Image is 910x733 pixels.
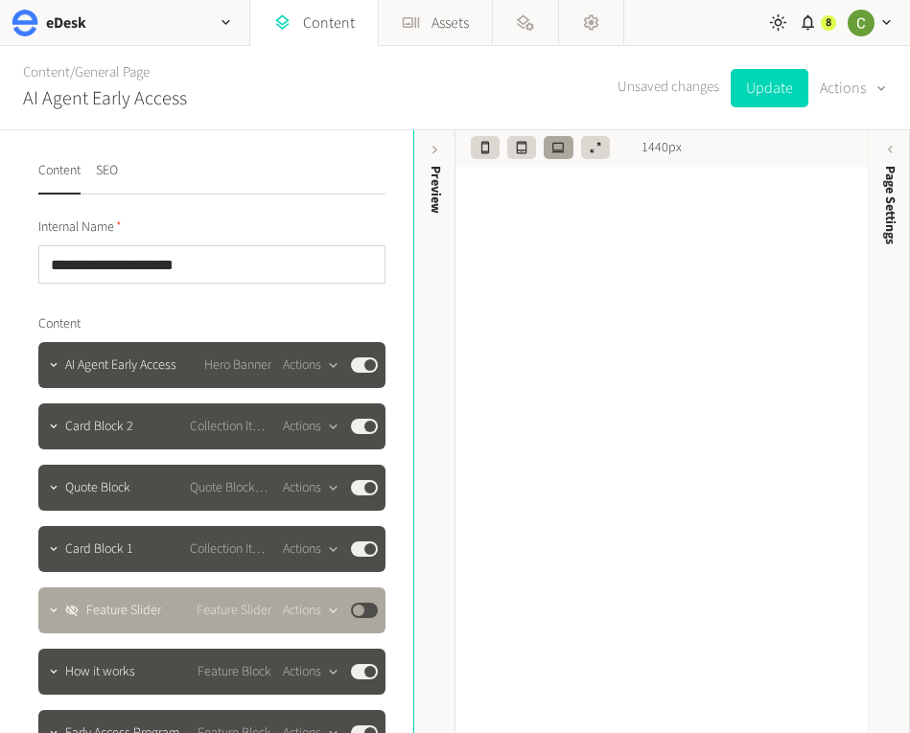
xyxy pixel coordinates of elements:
span: Feature Slider [86,601,161,621]
span: Feature Slider [197,601,271,621]
span: 8 [826,14,831,32]
button: Update [731,69,808,107]
button: Actions [283,599,339,622]
span: Card Block 1 [65,539,133,560]
button: SEO [96,161,118,195]
button: Actions [283,660,339,683]
div: Preview [425,166,445,214]
a: Content [23,62,70,82]
span: Feature Block [198,662,271,682]
button: Content [38,161,81,195]
h2: AI Agent Early Access [23,84,187,113]
button: Actions [283,538,339,561]
span: Hero Banner [204,355,271,376]
span: Card Block 2 [65,417,133,437]
button: Actions [820,69,887,107]
button: Actions [283,415,339,438]
span: / [70,62,75,82]
span: 1440px [642,138,682,158]
button: Actions [283,354,339,377]
span: Quote Block Item [190,478,271,498]
button: Actions [283,476,339,499]
span: Internal Name [38,218,122,238]
img: eDesk [12,10,38,36]
span: Content [38,314,81,334]
span: AI Agent Early Access [65,355,176,376]
a: General Page [75,62,150,82]
span: Collection Item Card Block [190,539,271,560]
span: Quote Block [65,478,130,498]
span: Collection Item Card Block [190,417,271,437]
h2: eDesk [46,11,86,34]
img: Chloe Ryan [848,10,875,36]
span: Page Settings [880,166,900,244]
span: How it works [65,662,135,682]
span: Unsaved changes [618,77,719,99]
